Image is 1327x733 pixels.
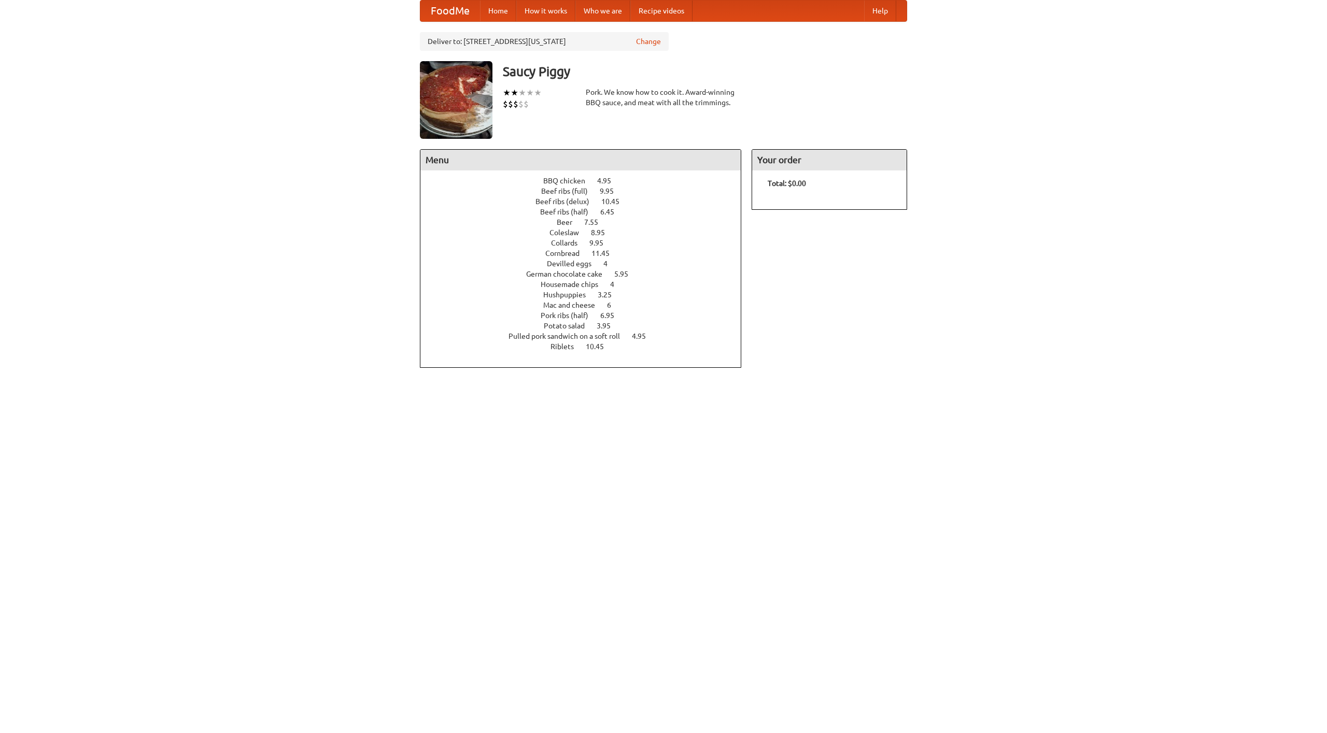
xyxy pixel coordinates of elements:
span: Collards [551,239,588,247]
img: angular.jpg [420,61,492,139]
span: 6 [607,301,622,309]
li: ★ [518,87,526,98]
a: Change [636,36,661,47]
a: Beef ribs (delux) 10.45 [535,197,639,206]
li: ★ [526,87,534,98]
span: 4.95 [597,177,622,185]
a: Who we are [575,1,630,21]
span: Beer [557,218,583,226]
span: 3.25 [598,291,622,299]
span: Hushpuppies [543,291,596,299]
span: German chocolate cake [526,270,613,278]
div: Pork. We know how to cook it. Award-winning BBQ sauce, and meat with all the trimmings. [586,87,741,108]
a: Hushpuppies 3.25 [543,291,631,299]
a: Cornbread 11.45 [545,249,629,257]
span: 11.45 [591,249,620,257]
span: 5.95 [614,270,639,278]
span: Potato salad [544,322,595,330]
li: ★ [503,87,511,98]
span: 3.95 [597,322,621,330]
li: ★ [511,87,518,98]
span: 4 [610,280,625,289]
span: 10.45 [601,197,630,206]
span: Pork ribs (half) [541,311,599,320]
b: Total: $0.00 [768,179,806,188]
a: Beer 7.55 [557,218,617,226]
span: 8.95 [591,228,615,237]
span: BBQ chicken [543,177,596,185]
a: Beef ribs (half) 6.45 [540,208,633,216]
li: ★ [534,87,542,98]
span: 4.95 [632,332,656,340]
div: Deliver to: [STREET_ADDRESS][US_STATE] [420,32,669,51]
span: 6.45 [600,208,625,216]
a: FoodMe [420,1,480,21]
a: Housemade chips 4 [541,280,633,289]
span: 10.45 [586,342,614,351]
a: German chocolate cake 5.95 [526,270,647,278]
li: $ [518,98,524,110]
a: Devilled eggs 4 [547,260,627,268]
a: Mac and cheese 6 [543,301,630,309]
span: 9.95 [600,187,624,195]
span: Housemade chips [541,280,609,289]
span: Coleslaw [549,228,589,237]
li: $ [508,98,513,110]
span: Cornbread [545,249,590,257]
h4: Menu [420,150,741,170]
span: Beef ribs (delux) [535,197,600,206]
li: $ [524,98,529,110]
span: 4 [603,260,618,268]
h4: Your order [752,150,907,170]
span: Mac and cheese [543,301,605,309]
a: Recipe videos [630,1,693,21]
h3: Saucy Piggy [503,61,907,82]
span: Beef ribs (full) [541,187,598,195]
span: 9.95 [589,239,614,247]
span: Pulled pork sandwich on a soft roll [509,332,630,340]
span: 7.55 [584,218,609,226]
a: Beef ribs (full) 9.95 [541,187,633,195]
a: Potato salad 3.95 [544,322,630,330]
a: Pork ribs (half) 6.95 [541,311,633,320]
a: BBQ chicken 4.95 [543,177,630,185]
a: How it works [516,1,575,21]
span: Beef ribs (half) [540,208,599,216]
span: 6.95 [600,311,625,320]
a: Home [480,1,516,21]
a: Collards 9.95 [551,239,623,247]
a: Help [864,1,896,21]
a: Pulled pork sandwich on a soft roll 4.95 [509,332,665,340]
a: Coleslaw 8.95 [549,228,624,237]
a: Riblets 10.45 [550,342,623,351]
span: Devilled eggs [547,260,602,268]
span: Riblets [550,342,584,351]
li: $ [513,98,518,110]
li: $ [503,98,508,110]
